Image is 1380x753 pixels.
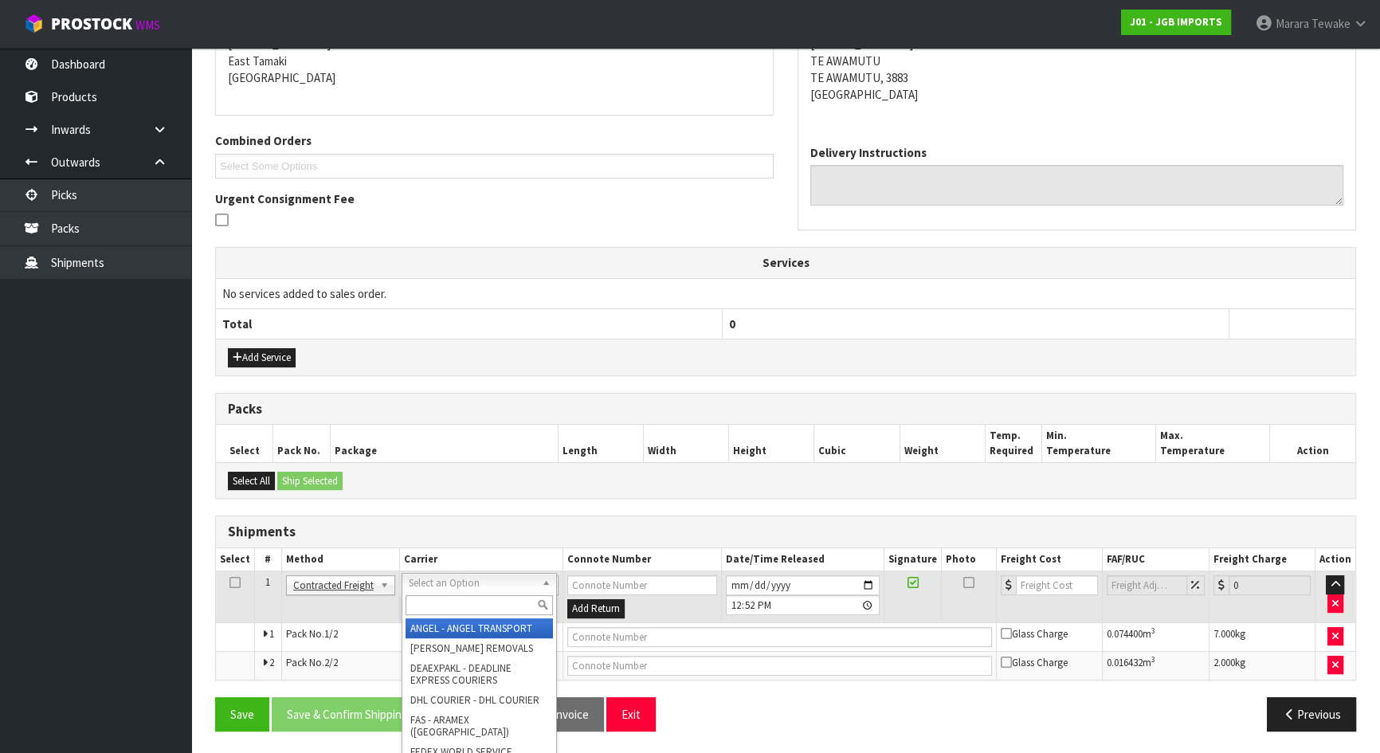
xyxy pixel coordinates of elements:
[228,348,296,367] button: Add Service
[293,576,374,595] span: Contracted Freight
[1121,10,1231,35] a: J01 - JGB IMPORTS
[1107,575,1188,595] input: Freight Adjustment
[1209,548,1315,571] th: Freight Charge
[1102,622,1209,651] td: m
[324,656,338,669] span: 2/2
[643,425,728,462] th: Width
[558,425,643,462] th: Length
[216,425,273,462] th: Select
[1229,575,1311,595] input: Freight Charge
[281,548,399,571] th: Method
[1209,651,1315,680] td: kg
[330,425,558,462] th: Package
[324,627,338,641] span: 1/2
[406,690,553,710] li: DHL COURIER - DHL COURIER
[729,425,814,462] th: Height
[216,309,723,339] th: Total
[135,18,160,33] small: WMS
[265,575,270,589] span: 1
[1270,425,1355,462] th: Action
[1001,627,1068,641] span: Glass Charge
[985,425,1042,462] th: Temp. Required
[884,548,942,571] th: Signature
[1042,425,1156,462] th: Min. Temperature
[1151,626,1155,636] sup: 3
[606,697,656,731] button: Exit
[228,18,761,87] address: [STREET_ADDRESS] East Tamaki [GEOGRAPHIC_DATA]
[1001,656,1068,669] span: Glass Charge
[1107,656,1143,669] span: 0.016432
[1209,622,1315,651] td: kg
[1267,697,1356,731] button: Previous
[399,548,563,571] th: Carrier
[409,574,535,593] span: Select an Option
[1213,627,1235,641] span: 7.000
[729,316,735,331] span: 0
[1151,654,1155,665] sup: 3
[721,548,884,571] th: Date/Time Released
[215,697,269,731] button: Save
[406,658,553,690] li: DEAEXPAKL - DEADLINE EXPRESS COURIERS
[996,548,1102,571] th: Freight Cost
[567,656,992,676] input: Connote Number
[1130,15,1222,29] strong: J01 - JGB IMPORTS
[406,710,553,742] li: FAS - ARAMEX ([GEOGRAPHIC_DATA])
[215,132,312,149] label: Combined Orders
[281,651,563,680] td: Pack No.
[216,248,1355,278] th: Services
[1213,656,1235,669] span: 2.000
[567,627,992,647] input: Connote Number
[1102,651,1209,680] td: m
[810,144,927,161] label: Delivery Instructions
[900,425,985,462] th: Weight
[51,14,132,34] span: ProStock
[1102,548,1209,571] th: FAF/RUC
[24,14,44,33] img: cube-alt.png
[406,638,553,658] li: [PERSON_NAME] REMOVALS
[567,599,625,618] button: Add Return
[269,656,274,669] span: 2
[272,697,423,731] button: Save & Confirm Shipping
[216,548,255,571] th: Select
[567,575,717,595] input: Connote Number
[1107,627,1143,641] span: 0.074400
[273,425,331,462] th: Pack No.
[215,190,355,207] label: Urgent Consignment Fee
[563,548,721,571] th: Connote Number
[228,472,275,491] button: Select All
[216,278,1355,308] td: No services added to sales order.
[1276,16,1309,31] span: Marara
[228,524,1343,539] h3: Shipments
[269,627,274,641] span: 1
[1311,16,1351,31] span: Tewake
[228,402,1343,417] h3: Packs
[1315,548,1355,571] th: Action
[942,548,997,571] th: Photo
[1156,425,1270,462] th: Max. Temperature
[255,548,282,571] th: #
[406,618,553,638] li: ANGEL - ANGEL TRANSPORT
[810,18,1343,104] address: [STREET_ADDRESS] TE AWAMUTU TE AWAMUTU, 3883 [GEOGRAPHIC_DATA]
[277,472,343,491] button: Ship Selected
[814,425,900,462] th: Cubic
[1016,575,1098,595] input: Freight Cost
[281,622,563,651] td: Pack No.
